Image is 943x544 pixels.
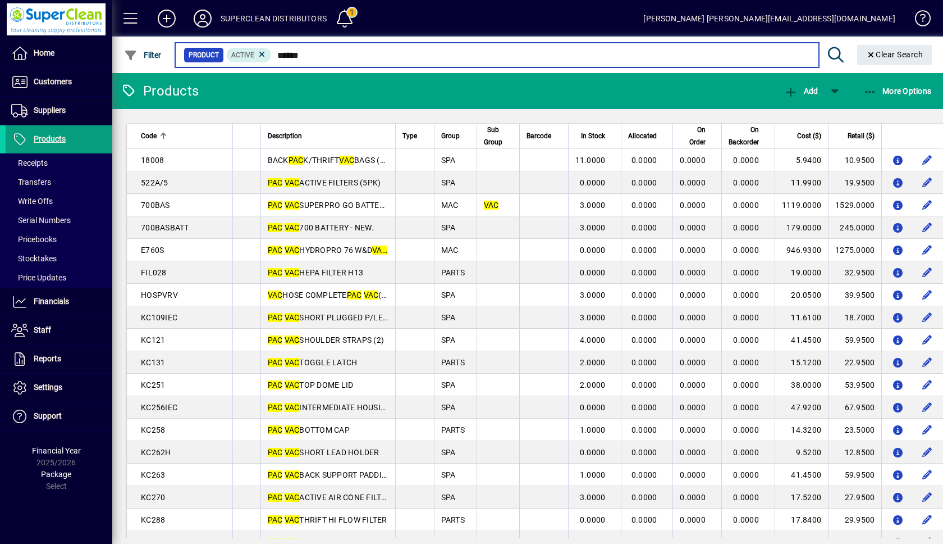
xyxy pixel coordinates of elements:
[580,515,606,524] span: 0.0000
[268,358,358,367] span: TOGGLE LATCH
[918,511,936,529] button: Edit
[918,376,936,394] button: Edit
[733,291,759,300] span: 0.0000
[918,264,936,282] button: Edit
[775,329,828,351] td: 41.4500
[828,464,881,486] td: 59.9500
[680,268,706,277] span: 0.0000
[680,403,706,412] span: 0.0000
[775,441,828,464] td: 9.5200
[775,509,828,531] td: 17.8400
[32,446,81,455] span: Financial Year
[918,443,936,461] button: Edit
[141,130,157,142] span: Code
[907,2,929,39] a: Knowledge Base
[189,49,219,61] span: Product
[775,284,828,306] td: 20.0500
[268,336,283,344] em: PAC
[34,297,69,306] span: Financials
[680,493,706,502] span: 0.0000
[775,464,828,486] td: 41.4500
[918,331,936,349] button: Edit
[268,425,350,434] span: BOTTOM CAP
[34,325,51,334] span: Staff
[372,246,387,255] em: VAC
[441,178,456,187] span: SPA
[6,230,112,249] a: Pricebooks
[527,130,551,142] span: Barcode
[268,268,364,277] span: HEPA FILTER H13
[141,268,167,277] span: FIL028
[268,313,393,322] span: SHORT PLUGGED P/LEAD
[631,268,657,277] span: 0.0000
[41,470,71,479] span: Package
[285,493,300,502] em: VAC
[441,313,456,322] span: SPA
[918,398,936,416] button: Edit
[775,351,828,374] td: 15.1200
[149,8,185,29] button: Add
[121,82,199,100] div: Products
[580,178,606,187] span: 0.0000
[918,151,936,169] button: Edit
[285,448,300,457] em: VAC
[781,81,821,101] button: Add
[628,130,657,142] span: Allocated
[268,291,283,300] em: VAC
[733,156,759,165] span: 0.0000
[141,403,177,412] span: KC256IEC
[268,201,444,210] span: SUPERPRO GO BATTERY BACK PAK
[828,194,881,216] td: 1529.0000
[680,470,706,479] span: 0.0000
[733,246,759,255] span: 0.0000
[6,192,112,211] a: Write Offs
[11,273,66,282] span: Price Updates
[441,268,465,277] span: PARTS
[34,134,66,143] span: Products
[268,130,388,142] div: Description
[631,425,657,434] span: 0.0000
[775,374,828,396] td: 38.0000
[784,87,818,96] span: Add
[285,425,300,434] em: VAC
[733,493,759,502] span: 0.0000
[441,223,456,232] span: SPA
[680,291,706,300] span: 0.0000
[402,130,427,142] div: Type
[828,284,881,306] td: 39.9500
[729,124,759,148] span: On Backorder
[285,246,300,255] em: VAC
[828,261,881,284] td: 32.9500
[733,268,759,277] span: 0.0000
[680,313,706,322] span: 0.0000
[775,306,828,329] td: 11.6100
[441,380,456,389] span: SPA
[339,156,354,165] em: VAC
[268,223,283,232] em: PAC
[828,351,881,374] td: 22.9500
[680,515,706,524] span: 0.0000
[828,419,881,441] td: 23.5000
[441,448,456,457] span: SPA
[828,306,881,329] td: 18.7000
[285,380,300,389] em: VAC
[631,493,657,502] span: 0.0000
[631,246,657,255] span: 0.0000
[11,158,48,167] span: Receipts
[918,286,936,304] button: Edit
[580,403,606,412] span: 0.0000
[268,178,381,187] span: ACTIVE FILTERS (5PK)
[6,268,112,287] a: Price Updates
[268,178,283,187] em: PAC
[268,515,387,524] span: THRIFT HI FLOW FILTER
[631,313,657,322] span: 0.0000
[34,106,66,115] span: Suppliers
[141,223,189,232] span: 700BASBATT
[733,336,759,344] span: 0.0000
[285,470,300,479] em: VAC
[6,374,112,402] a: Settings
[866,50,923,59] span: Clear Search
[733,470,759,479] span: 0.0000
[285,336,300,344] em: VAC
[580,425,606,434] span: 1.0000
